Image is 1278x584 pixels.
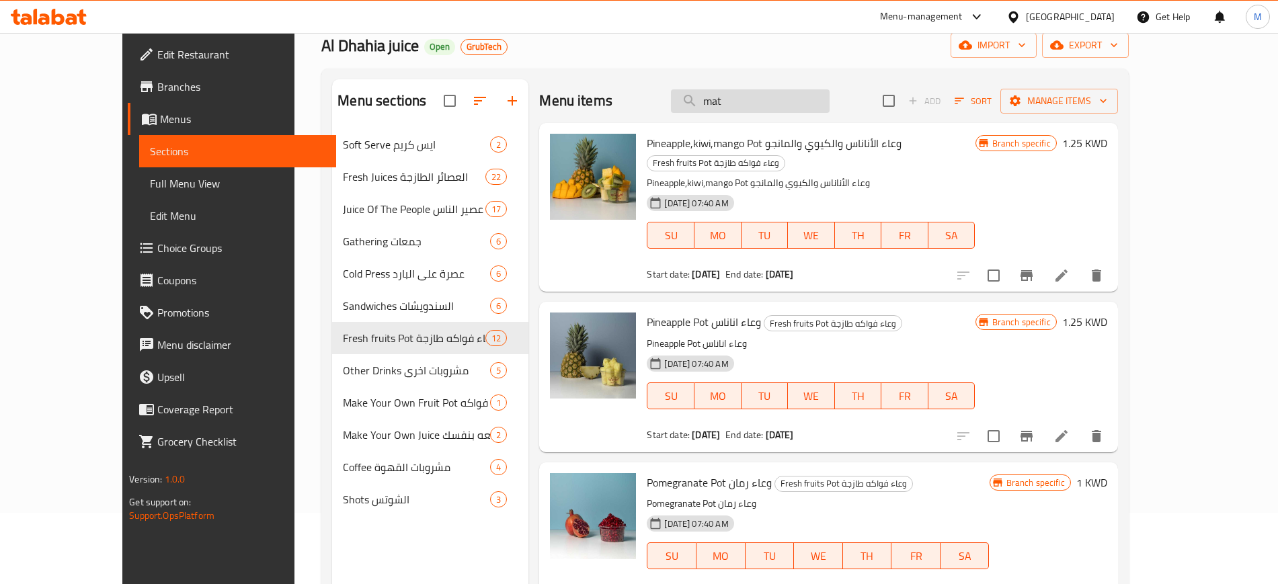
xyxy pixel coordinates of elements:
div: items [485,201,507,217]
button: WE [794,542,843,569]
div: items [490,362,507,378]
a: Full Menu View [139,167,335,200]
button: TH [835,222,882,249]
span: TH [840,386,877,406]
span: SA [934,226,970,245]
img: Pineapple Pot وعاء اناناس [550,312,636,399]
span: FR [897,546,935,566]
img: Pineapple,kiwi,mango Pot وعاء الأناناس والكيوي والمانجو [550,134,636,220]
span: TH [840,226,877,245]
h6: 1.25 KWD [1062,134,1107,153]
button: TU [742,382,789,409]
div: items [485,330,507,346]
span: MO [700,386,736,406]
div: Soft Serve ايس كريم [343,136,490,153]
span: WE [793,226,830,245]
div: Fresh fruits Pot وعاء فواكه طازجة [764,315,902,331]
h2: Menu items [539,91,612,111]
div: Make Your Own Fruit Pot اصنعه بنفسك وعاء فواكه1 [332,386,528,419]
div: Make Your Own Juice اصنعه بنفسك2 [332,419,528,451]
span: Grocery Checklist [157,433,325,450]
span: Make Your Own Fruit Pot اصنعه بنفسك وعاء فواكه [343,394,490,411]
div: Open [424,39,455,55]
button: WE [788,222,835,249]
button: WE [788,382,835,409]
span: Al Dhahia juice [321,30,419,60]
span: 12 [486,332,506,345]
span: End date: [725,265,763,283]
div: items [490,136,507,153]
div: Cold Press عصرة على البارد6 [332,257,528,290]
span: FR [887,386,923,406]
span: Promotions [157,304,325,321]
div: Fresh fruits Pot وعاء فواكه طازجة [343,330,485,346]
div: Juice Of The People عصير الناس [343,201,485,217]
div: Juice Of The People عصير الناس17 [332,193,528,225]
button: SA [941,542,990,569]
b: [DATE] [766,426,794,444]
p: Pineapple,kiwi,mango Pot وعاء الأناناس والكيوي والمانجو [647,175,975,192]
p: Pineapple Pot وعاء اناناس [647,335,975,352]
span: Manage items [1011,93,1107,110]
span: SU [653,226,688,245]
span: TH [848,546,887,566]
button: MO [696,542,746,569]
span: Coupons [157,272,325,288]
span: Select to update [980,422,1008,450]
span: Pineapple Pot وعاء اناناس [647,312,761,332]
span: Full Menu View [150,175,325,192]
span: export [1053,37,1118,54]
div: Fresh fruits Pot وعاء فواكه طازجة [774,476,913,492]
span: SA [934,386,970,406]
span: Fresh fruits Pot وعاء فواكه طازجة [775,476,912,491]
a: Edit Restaurant [128,38,335,71]
span: Open [424,41,455,52]
h6: 1.25 KWD [1062,312,1107,331]
button: FR [881,382,928,409]
div: Menu-management [880,9,963,25]
span: Branch specific [987,137,1056,150]
span: Shots الشوتس [343,491,490,507]
div: Other Drinks مشروبات اخرى5 [332,354,528,386]
button: SU [647,542,696,569]
div: Gathering جمعات [343,233,490,249]
button: TH [835,382,882,409]
button: SU [647,222,694,249]
span: MO [702,546,740,566]
div: Shots الشوتس3 [332,483,528,515]
span: End date: [725,426,763,444]
div: items [490,265,507,282]
span: [DATE] 07:40 AM [659,517,733,530]
button: delete [1080,259,1113,292]
span: Start date: [647,426,690,444]
div: Cold Press عصرة على البارد [343,265,490,282]
div: items [490,459,507,475]
span: Other Drinks مشروبات اخرى [343,362,490,378]
div: [GEOGRAPHIC_DATA] [1026,9,1115,24]
h2: Menu sections [337,91,426,111]
span: 2 [491,429,506,442]
div: Fresh Juices العصائر الطازجة22 [332,161,528,193]
span: 6 [491,267,506,280]
span: Make Your Own Juice اصنعه بنفسك [343,427,490,443]
span: Select all sections [436,87,464,115]
span: TU [747,386,783,406]
span: 1 [491,397,506,409]
b: [DATE] [692,426,720,444]
button: Manage items [1000,89,1118,114]
span: 2 [491,138,506,151]
a: Edit Menu [139,200,335,232]
span: M [1254,9,1262,24]
span: Edit Restaurant [157,46,325,62]
button: TH [843,542,892,569]
span: Start date: [647,265,690,283]
div: items [490,427,507,443]
b: [DATE] [692,265,720,283]
span: WE [799,546,838,566]
span: Branch specific [1001,476,1070,489]
span: [DATE] 07:40 AM [659,358,733,370]
nav: Menu sections [332,123,528,521]
span: Get support on: [129,493,191,511]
